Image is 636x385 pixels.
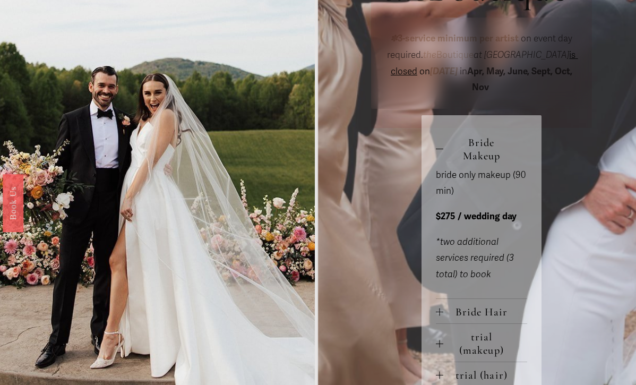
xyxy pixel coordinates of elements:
div: Bride Makeup [436,167,527,299]
span: Boutique [423,49,474,61]
em: *two additional services required (3 total) to book [436,236,514,280]
strong: Apr, May, June, Sept, Oct, Nov [467,66,574,93]
span: Bride Makeup [443,136,527,162]
em: [DATE] [430,66,458,77]
p: bride only makeup (90 min) [436,167,527,200]
span: is closed [391,49,578,77]
button: Bride Hair [436,299,527,323]
em: at [GEOGRAPHIC_DATA] [474,49,569,61]
strong: 3-service minimum per artist [398,33,519,44]
span: on event day required. [387,33,574,61]
span: trial (makeup) [443,330,527,357]
span: trial (hair) [443,369,527,382]
span: Bride Hair [443,305,527,319]
em: ✽ [390,33,398,44]
a: Book Us [3,174,23,232]
button: trial (makeup) [436,324,527,362]
span: in [458,66,574,93]
em: the [423,49,436,61]
strong: $275 / wedding day [436,211,517,222]
button: Bride Makeup [436,130,527,167]
p: on [384,31,579,96]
